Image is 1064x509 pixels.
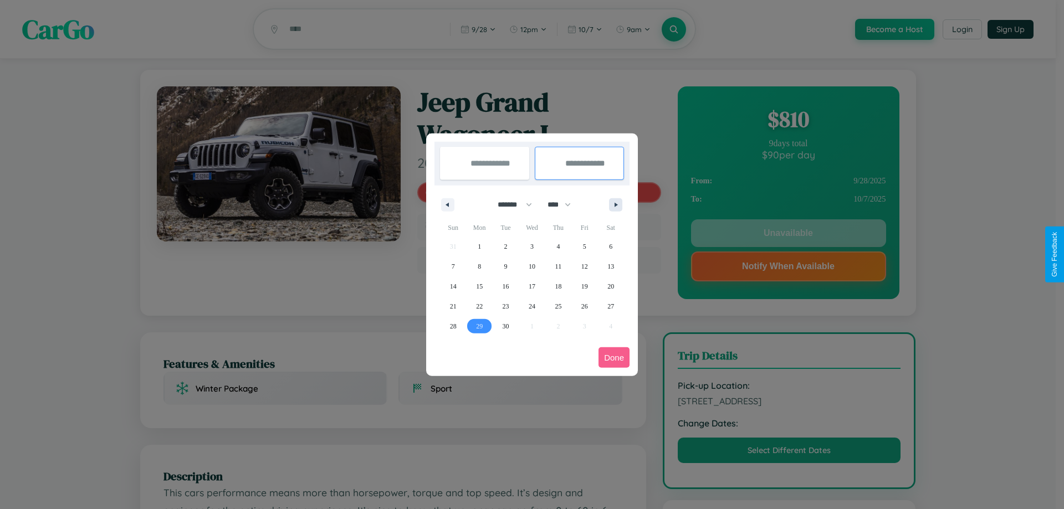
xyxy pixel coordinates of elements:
span: Sat [598,219,624,236]
button: 26 [571,296,597,316]
button: Done [598,347,630,368]
button: 14 [440,276,466,296]
button: 16 [493,276,519,296]
span: 28 [450,316,457,336]
span: 1 [478,236,481,256]
button: 18 [545,276,571,296]
span: 30 [503,316,509,336]
button: 1 [466,236,492,256]
button: 27 [598,296,624,316]
button: 15 [466,276,492,296]
button: 11 [545,256,571,276]
button: 21 [440,296,466,316]
span: 22 [476,296,483,316]
button: 19 [571,276,597,296]
button: 9 [493,256,519,276]
button: 12 [571,256,597,276]
button: 10 [519,256,545,276]
span: 24 [529,296,535,316]
span: 18 [555,276,561,296]
button: 23 [493,296,519,316]
button: 20 [598,276,624,296]
span: 9 [504,256,508,276]
span: 7 [452,256,455,276]
button: 6 [598,236,624,256]
button: 4 [545,236,571,256]
span: 25 [555,296,561,316]
span: 8 [478,256,481,276]
span: 5 [583,236,586,256]
span: Mon [466,219,492,236]
span: 16 [503,276,509,296]
button: 24 [519,296,545,316]
span: Tue [493,219,519,236]
button: 2 [493,236,519,256]
button: 5 [571,236,597,256]
span: 17 [529,276,535,296]
span: Thu [545,219,571,236]
span: 27 [607,296,614,316]
span: 4 [556,236,560,256]
button: 3 [519,236,545,256]
span: 6 [609,236,612,256]
span: 15 [476,276,483,296]
span: 29 [476,316,483,336]
span: 11 [555,256,562,276]
span: 10 [529,256,535,276]
span: 12 [581,256,588,276]
span: 20 [607,276,614,296]
span: 14 [450,276,457,296]
span: 19 [581,276,588,296]
span: 21 [450,296,457,316]
span: 13 [607,256,614,276]
button: 30 [493,316,519,336]
span: Fri [571,219,597,236]
span: 26 [581,296,588,316]
span: Wed [519,219,545,236]
button: 22 [466,296,492,316]
button: 7 [440,256,466,276]
span: 23 [503,296,509,316]
button: 29 [466,316,492,336]
span: Sun [440,219,466,236]
button: 17 [519,276,545,296]
div: Give Feedback [1051,232,1058,277]
button: 28 [440,316,466,336]
button: 8 [466,256,492,276]
button: 13 [598,256,624,276]
span: 2 [504,236,508,256]
span: 3 [530,236,534,256]
button: 25 [545,296,571,316]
